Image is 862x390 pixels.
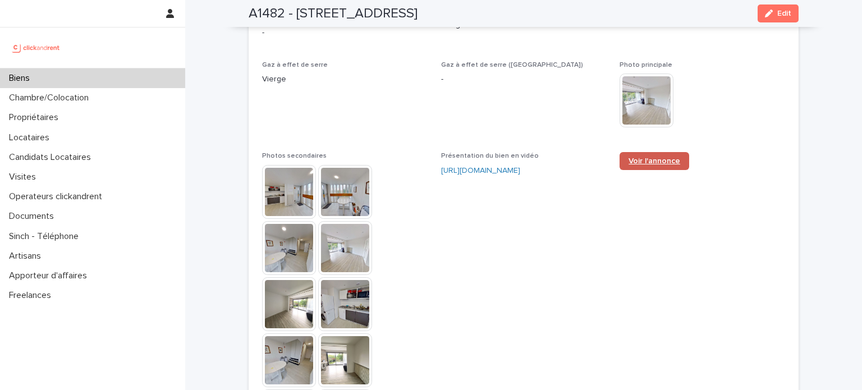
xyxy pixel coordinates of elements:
span: Gaz à effet de serre ([GEOGRAPHIC_DATA]) [441,62,583,68]
p: Freelances [4,290,60,301]
p: Biens [4,73,39,84]
a: [URL][DOMAIN_NAME] [441,167,520,175]
p: Operateurs clickandrent [4,191,111,202]
p: Visites [4,172,45,182]
p: - [262,27,428,39]
p: Vierge [262,74,428,85]
a: Voir l'annonce [620,152,689,170]
img: UCB0brd3T0yccxBKYDjQ [9,36,63,59]
span: Gaz à effet de serre [262,62,328,68]
button: Edit [758,4,799,22]
p: Artisans [4,251,50,261]
p: Apporteur d'affaires [4,270,96,281]
p: Candidats Locataires [4,152,100,163]
p: - [441,74,607,85]
p: Propriétaires [4,112,67,123]
p: Sinch - Téléphone [4,231,88,242]
span: Photo principale [620,62,672,68]
span: Voir l'annonce [629,157,680,165]
h2: A1482 - [STREET_ADDRESS] [249,6,418,22]
span: Edit [777,10,791,17]
p: Documents [4,211,63,222]
span: Présentation du bien en vidéo [441,153,539,159]
span: Photos secondaires [262,153,327,159]
p: Locataires [4,132,58,143]
p: Chambre/Colocation [4,93,98,103]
